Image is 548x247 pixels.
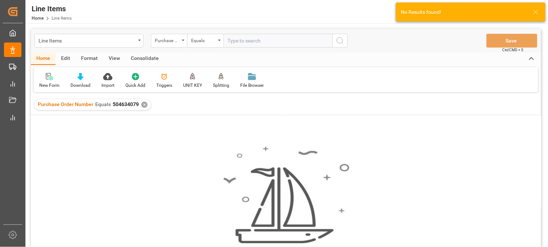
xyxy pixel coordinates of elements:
img: smooth_sailing.jpeg [222,146,350,244]
div: New Form [39,82,60,89]
a: Home [32,16,44,21]
div: Line Items [32,3,72,14]
div: ✕ [141,102,148,108]
div: Triggers [156,82,172,89]
span: Equals [95,101,111,107]
button: open menu [151,34,187,48]
div: Equals [191,36,216,44]
div: No Results found! [401,8,526,16]
div: UNIT KEY [183,82,202,89]
div: Purchase Order Number [155,36,180,44]
span: Ctrl/CMD + S [503,47,524,53]
div: Line Items [39,36,136,45]
div: Import [101,82,114,89]
div: Quick Add [125,82,145,89]
button: open menu [187,34,223,48]
button: Save [487,34,537,48]
span: Purchase Order Number [38,101,93,107]
button: search button [333,34,348,48]
span: 504634079 [113,101,139,107]
div: Home [31,53,56,65]
div: View [103,53,125,65]
div: Splitting [213,82,229,89]
div: Format [76,53,103,65]
div: File Browser [240,82,264,89]
div: Edit [56,53,76,65]
button: open menu [35,34,144,48]
input: Type to search [223,34,333,48]
div: Download [70,82,90,89]
div: Consolidate [125,53,164,65]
